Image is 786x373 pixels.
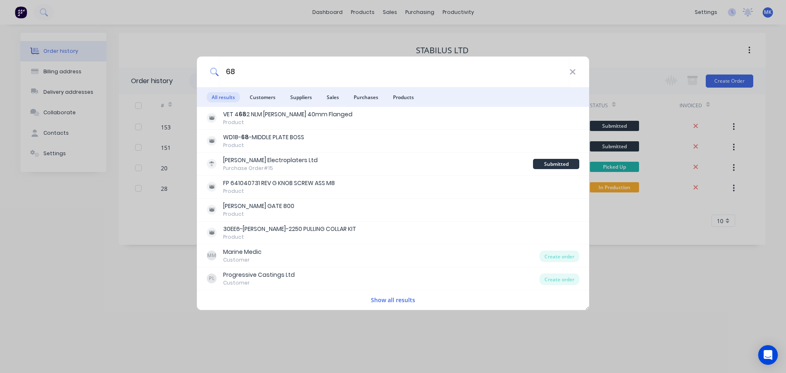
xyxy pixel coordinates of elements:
[223,256,262,264] div: Customer
[223,202,294,210] div: [PERSON_NAME] GATE 800
[322,92,344,102] span: Sales
[207,92,240,102] span: All results
[540,251,579,262] div: Create order
[223,165,318,172] div: Purchase Order #15
[223,271,295,279] div: Progressive Castings Ltd
[388,92,419,102] span: Products
[223,179,335,188] div: FP 641040731 REV G KNOB SCREW ASS M8
[349,92,383,102] span: Purchases
[223,210,294,218] div: Product
[223,233,356,241] div: Product
[223,188,335,195] div: Product
[533,159,579,169] div: Submitted
[540,274,579,285] div: Create order
[223,119,352,126] div: Product
[223,110,352,119] div: VET 4 2 NLM [PERSON_NAME] 40mm Flanged
[241,133,249,141] b: 68
[285,92,317,102] span: Suppliers
[223,156,318,165] div: [PERSON_NAME] Electroplaters Ltd
[368,295,418,305] button: Show all results
[245,92,280,102] span: Customers
[223,279,295,287] div: Customer
[207,274,217,283] div: PL
[223,133,304,142] div: WD18- -MIDDLE PLATE BOSS
[239,110,246,118] b: 68
[223,142,304,149] div: Product
[207,251,217,260] div: MM
[219,57,569,87] input: Start typing a customer or supplier name to create a new order...
[223,248,262,256] div: Marine Medic
[223,225,356,233] div: 30EE6-[PERSON_NAME]-2250 PULLING COLLAR KIT
[758,345,778,365] div: Open Intercom Messenger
